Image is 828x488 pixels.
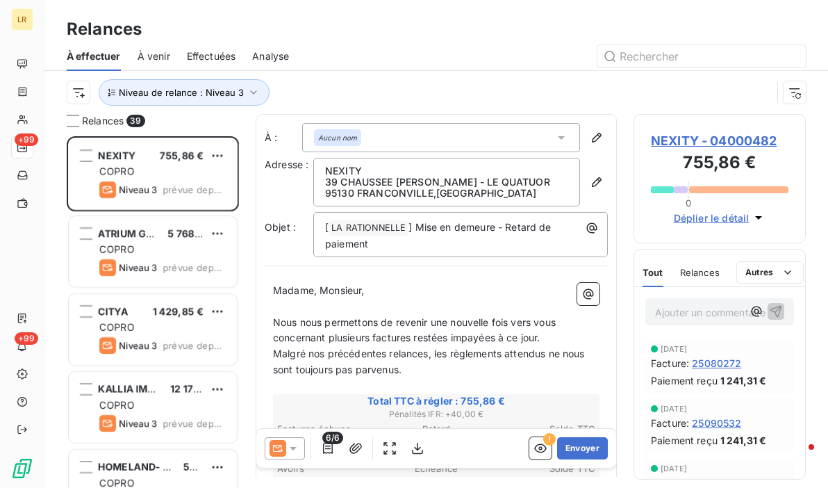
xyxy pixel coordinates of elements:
[98,461,259,473] span: HOMELAND- [STREET_ADDRESS]
[643,267,663,278] span: Tout
[167,227,220,239] span: 5 768,68 €
[67,136,239,488] div: grid
[163,184,226,195] span: prévue depuis 21 jours
[680,267,720,278] span: Relances
[273,348,588,375] span: Malgré nos précédentes relances, les règlements attendus ne nous sont toujours pas parvenus.
[98,305,128,317] span: CITYA
[187,49,236,63] span: Effectuées
[651,356,689,371] span: Facture :
[160,149,204,161] span: 755,86 €
[15,133,38,146] span: +99
[318,133,357,143] em: Aucun nom
[383,462,489,476] th: Échéance
[651,433,718,448] span: Paiement reçu
[720,433,767,448] span: 1 241,31 €
[126,115,144,127] span: 39
[651,131,788,150] span: NEXITY - 04000482
[170,383,223,395] span: 12 177,22 €
[322,432,343,444] span: 6/6
[692,416,741,430] span: 25090532
[99,243,135,255] span: COPRO
[82,114,124,128] span: Relances
[163,262,226,273] span: prévue depuis 21 jours
[99,79,270,106] button: Niveau de relance : Niveau 3
[325,188,568,199] p: 95130 FRANCONVILLE , [GEOGRAPHIC_DATA]
[651,416,689,430] span: Facture :
[119,262,157,273] span: Niveau 3
[276,462,382,476] th: Avoirs
[119,418,157,429] span: Niveau 3
[119,340,157,351] span: Niveau 3
[163,418,226,429] span: prévue depuis 21 jours
[265,158,308,170] span: Adresse :
[720,373,767,388] span: 1 241,31 €
[661,345,687,353] span: [DATE]
[11,457,33,480] img: Logo LeanPay
[736,261,804,284] button: Autres
[265,131,302,145] label: À :
[183,461,228,473] span: 564,24 €
[163,340,226,351] span: prévue depuis 21 jours
[11,8,33,31] div: LR
[265,221,296,233] span: Objet :
[325,165,568,177] p: NEXITY
[325,221,329,233] span: [
[99,399,135,411] span: COPRO
[98,149,135,161] span: NEXITY
[557,437,608,459] button: Envoyer
[99,321,135,333] span: COPRO
[692,356,741,371] span: 25080272
[119,87,244,98] span: Niveau de relance : Niveau 3
[273,316,558,344] span: Nous nous permettons de revenir une nouvelle fois vers vous concernant plusieurs factures restées...
[252,49,289,63] span: Analyse
[661,464,687,473] span: [DATE]
[651,373,718,388] span: Paiement reçu
[661,405,687,413] span: [DATE]
[138,49,170,63] span: À venir
[329,220,408,236] span: LA RATIONNELLE
[383,422,489,437] th: Retard
[99,165,135,177] span: COPRO
[67,17,142,42] h3: Relances
[15,332,38,345] span: +99
[276,422,382,437] th: Factures échues
[781,441,814,474] iframe: Intercom live chat
[67,49,121,63] span: À effectuer
[153,305,204,317] span: 1 429,85 €
[674,211,750,225] span: Déplier le détail
[98,227,183,239] span: ATRIUM GESTION
[325,177,568,188] p: 39 CHAUSSEE [PERSON_NAME] - LE QUATUOR
[597,45,806,67] input: Rechercher
[273,284,365,296] span: Madame, Monsieur,
[686,197,691,209] span: 0
[119,184,157,195] span: Niveau 3
[490,462,596,476] th: Solde TTC
[490,422,596,437] th: Solde TTC
[651,150,788,178] h3: 755,86 €
[275,408,597,421] span: Pénalités IFR : + 40,00 €
[670,210,770,226] button: Déplier le détail
[275,394,597,408] span: Total TTC à régler : 755,86 €
[325,221,554,250] span: ] Mise en demeure - Retard de paiement
[98,383,195,395] span: KALLIA IMMOBILIER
